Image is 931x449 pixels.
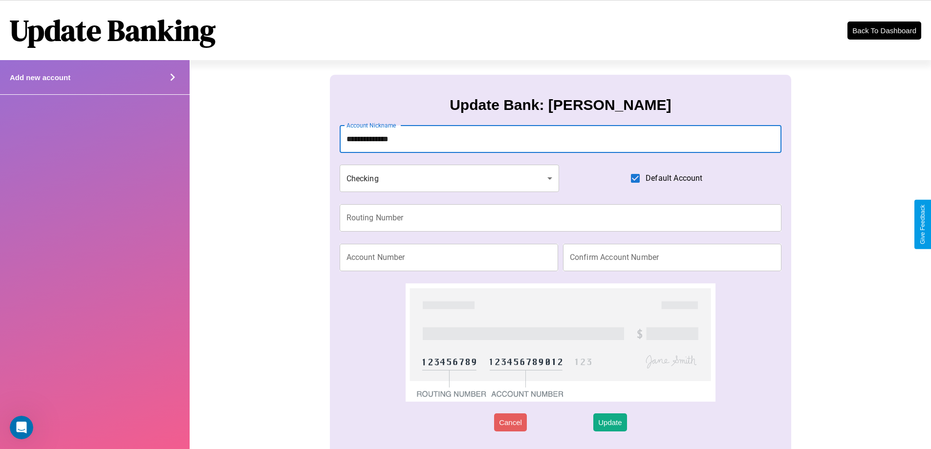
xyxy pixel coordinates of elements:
button: Back To Dashboard [847,21,921,40]
span: Default Account [646,172,702,184]
h1: Update Banking [10,10,216,50]
button: Cancel [494,413,527,431]
img: check [406,283,715,402]
div: Checking [340,165,560,192]
button: Update [593,413,627,431]
iframe: Intercom live chat [10,416,33,439]
label: Account Nickname [346,121,396,129]
h3: Update Bank: [PERSON_NAME] [450,97,671,113]
h4: Add new account [10,73,70,82]
div: Give Feedback [919,205,926,244]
